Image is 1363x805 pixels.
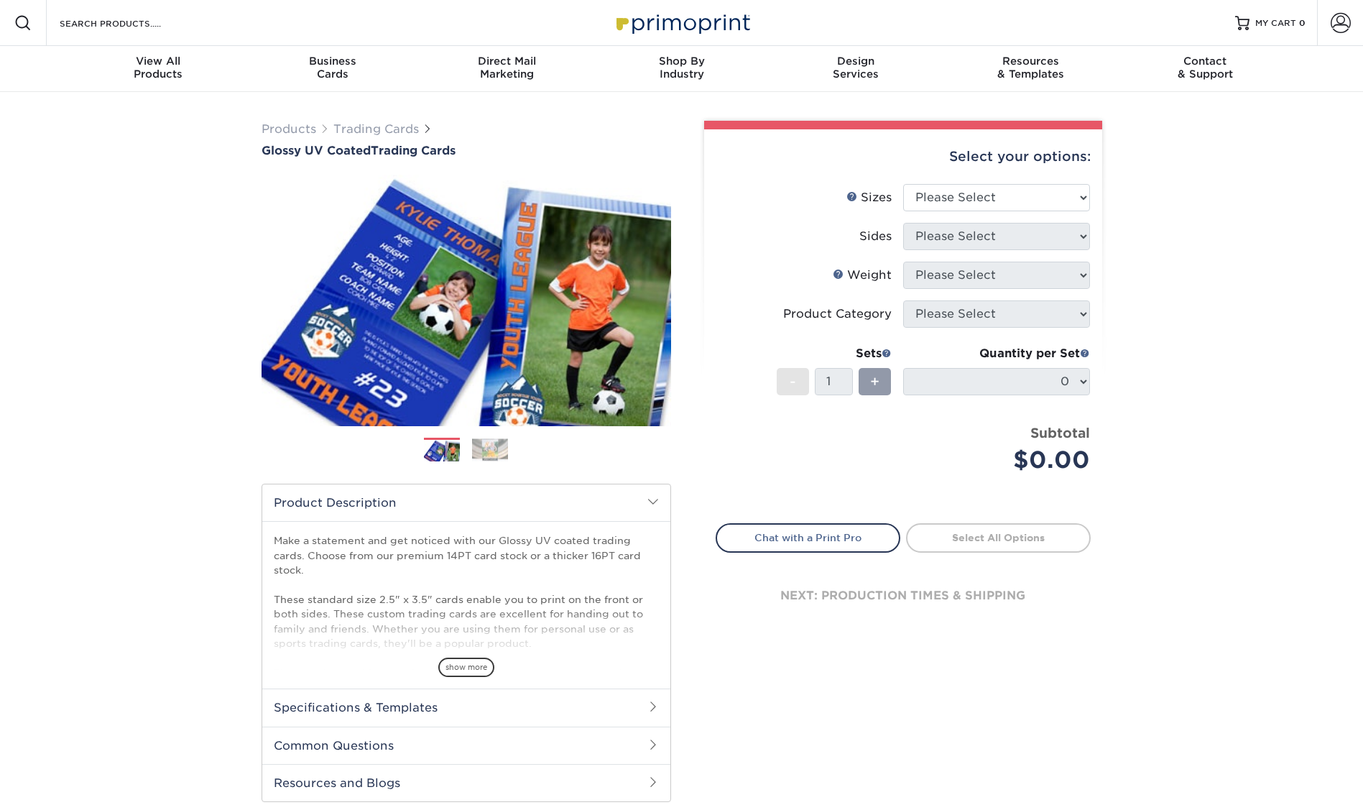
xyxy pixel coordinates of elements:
a: Direct MailMarketing [420,46,594,92]
a: Trading Cards [333,122,419,136]
a: Contact& Support [1118,46,1293,92]
img: Trading Cards 01 [424,438,460,464]
span: Design [769,55,943,68]
h2: Common Questions [262,727,670,764]
span: 0 [1299,18,1306,28]
div: Marketing [420,55,594,80]
a: DesignServices [769,46,943,92]
span: show more [438,658,494,677]
div: Weight [833,267,892,284]
span: - [790,371,796,392]
div: $0.00 [914,443,1090,477]
div: Quantity per Set [903,345,1090,362]
a: Select All Options [906,523,1091,552]
a: BusinessCards [245,46,420,92]
strong: Subtotal [1030,425,1090,441]
a: Resources& Templates [943,46,1118,92]
img: Primoprint [610,7,754,38]
span: Glossy UV Coated [262,144,371,157]
h2: Resources and Blogs [262,764,670,801]
div: Sets [777,345,892,362]
a: View AllProducts [71,46,246,92]
div: Sides [859,228,892,245]
p: Make a statement and get noticed with our Glossy UV coated trading cards. Choose from our premium... [274,533,659,709]
span: MY CART [1255,17,1296,29]
div: Product Category [783,305,892,323]
div: next: production times & shipping [716,553,1091,639]
span: Business [245,55,420,68]
div: Select your options: [716,129,1091,184]
input: SEARCH PRODUCTS..... [58,14,198,32]
h2: Product Description [262,484,670,521]
a: Shop ByIndustry [594,46,769,92]
div: & Support [1118,55,1293,80]
span: View All [71,55,246,68]
span: Resources [943,55,1118,68]
div: Sizes [846,189,892,206]
div: & Templates [943,55,1118,80]
h1: Trading Cards [262,144,671,157]
div: Services [769,55,943,80]
div: Industry [594,55,769,80]
span: + [870,371,879,392]
span: Shop By [594,55,769,68]
span: Direct Mail [420,55,594,68]
span: Contact [1118,55,1293,68]
a: Glossy UV CoatedTrading Cards [262,144,671,157]
img: Trading Cards 02 [472,438,508,461]
img: Glossy UV Coated 01 [262,159,671,442]
h2: Specifications & Templates [262,689,670,726]
div: Products [71,55,246,80]
a: Chat with a Print Pro [716,523,900,552]
a: Products [262,122,316,136]
div: Cards [245,55,420,80]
